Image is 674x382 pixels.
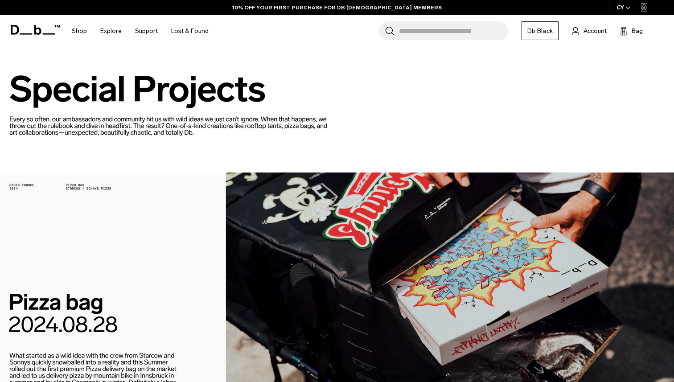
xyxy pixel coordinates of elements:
nav: Main Navigation [65,15,215,47]
a: Shop [72,15,87,47]
a: Account [572,25,607,36]
span: Account [584,26,607,36]
a: Support [135,15,158,47]
button: Bag [620,25,643,36]
a: Explore [100,15,122,47]
a: 10% OFF YOUR FIRST PURCHASE FOR DB [DEMOGRAPHIC_DATA] MEMBERS [232,4,442,12]
a: Lost & Found [171,15,209,47]
span: Bag [632,26,643,36]
a: Db Black [522,21,559,40]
